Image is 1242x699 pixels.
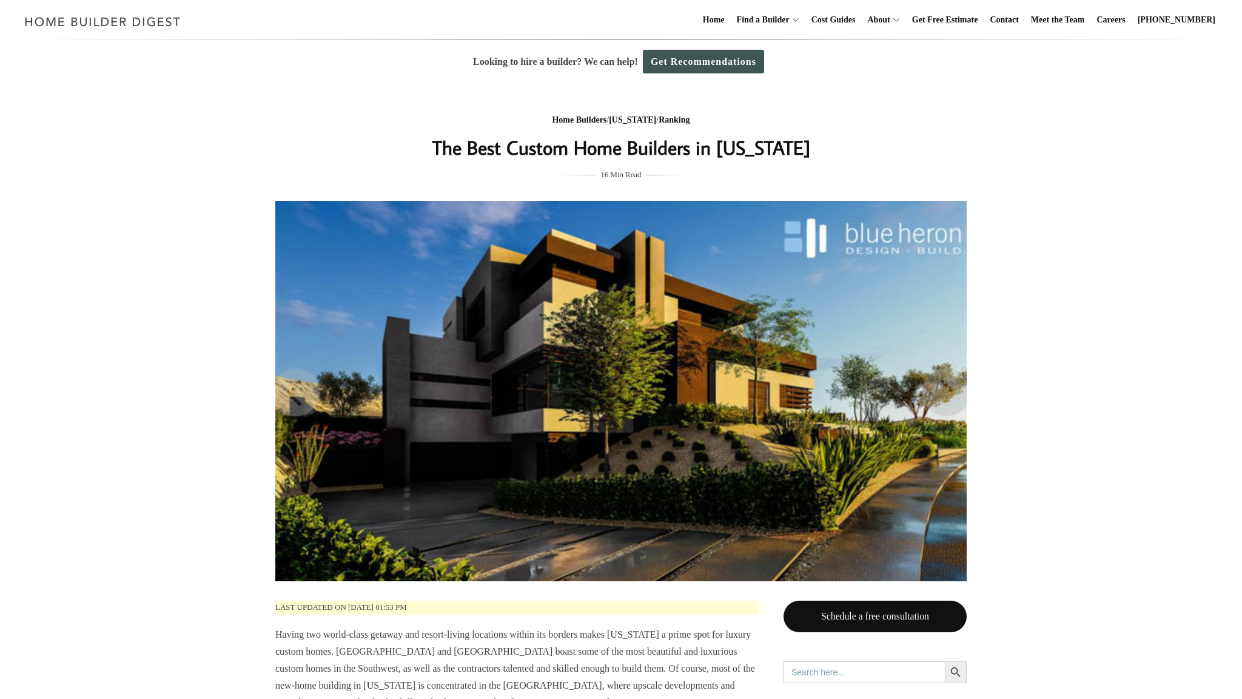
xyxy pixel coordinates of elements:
[379,133,863,162] h1: The Best Custom Home Builders in [US_STATE]
[784,661,945,683] input: Search here...
[552,115,606,124] a: Home Builders
[379,113,863,128] div: / /
[985,1,1023,39] a: Contact
[275,601,759,615] p: Last updated on [DATE] 01:53 pm
[1133,1,1220,39] a: [PHONE_NUMBER]
[609,115,656,124] a: [US_STATE]
[784,601,967,633] a: Schedule a free consultation
[949,666,962,679] svg: Search
[1092,1,1130,39] a: Careers
[643,50,764,73] a: Get Recommendations
[862,1,890,39] a: About
[907,1,983,39] a: Get Free Estimate
[807,1,861,39] a: Cost Guides
[601,168,642,181] span: 16 Min Read
[1026,1,1090,39] a: Meet the Team
[732,1,790,39] a: Find a Builder
[19,10,186,33] img: Home Builder Digest
[698,1,730,39] a: Home
[659,115,690,124] a: Ranking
